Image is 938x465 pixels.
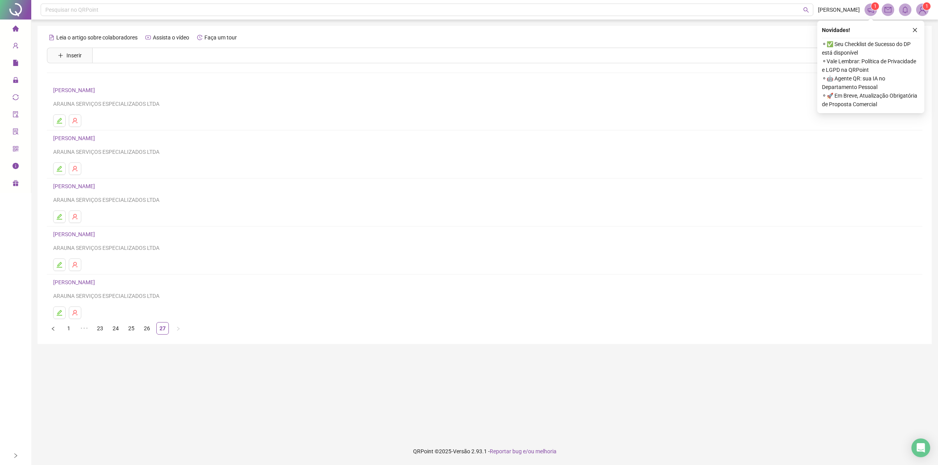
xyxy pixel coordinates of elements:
a: [PERSON_NAME] [53,279,97,285]
span: close [912,27,918,33]
a: 27 [157,322,168,334]
span: Novidades ! [822,26,850,34]
span: solution [13,125,19,141]
sup: Atualize o seu contato no menu Meus Dados [923,2,931,10]
a: [PERSON_NAME] [53,135,97,141]
span: ⚬ Vale Lembrar: Política de Privacidade e LGPD na QRPoint [822,57,920,74]
div: Open Intercom Messenger [911,438,930,457]
div: ARAUNA SERVIÇOS ESPECIALIZADOS LTDA [53,148,916,156]
li: 27 [156,322,169,335]
span: Inserir [66,51,82,60]
span: edit [56,166,63,172]
li: 23 [94,322,106,335]
span: right [176,326,181,331]
button: left [47,322,59,335]
span: user-add [13,39,19,55]
span: edit [56,214,63,220]
span: ⚬ 🚀 Em Breve, Atualização Obrigatória de Proposta Comercial [822,91,920,109]
button: right [172,322,184,335]
div: ARAUNA SERVIÇOS ESPECIALIZADOS LTDA [53,244,916,252]
span: ••• [78,322,91,335]
li: 5 páginas anteriores [78,322,91,335]
span: mail [884,6,891,13]
footer: QRPoint © 2025 - 2.93.1 - [31,438,938,465]
span: home [13,22,19,37]
span: audit [13,108,19,123]
span: edit [56,262,63,268]
img: 39591 [917,4,928,16]
span: file-text [49,35,54,40]
a: 26 [141,322,153,334]
a: [PERSON_NAME] [53,183,97,189]
span: user-delete [72,310,78,316]
button: Inserir [52,49,88,62]
span: bell [902,6,909,13]
span: user-delete [72,262,78,268]
span: 1 [874,4,877,9]
span: qrcode [13,142,19,158]
a: 1 [63,322,75,334]
li: Página anterior [47,322,59,335]
a: [PERSON_NAME] [53,231,97,237]
span: youtube [145,35,151,40]
span: Versão [453,448,470,454]
a: [PERSON_NAME] [53,87,97,93]
div: ARAUNA SERVIÇOS ESPECIALIZADOS LTDA [53,100,916,108]
span: 1 [925,4,928,9]
span: info-circle [13,159,19,175]
span: edit [56,310,63,316]
span: search [803,7,809,13]
span: left [51,326,55,331]
li: 1 [63,322,75,335]
span: notification [867,6,874,13]
div: ARAUNA SERVIÇOS ESPECIALIZADOS LTDA [53,292,916,300]
li: 25 [125,322,138,335]
a: 24 [110,322,122,334]
li: 24 [109,322,122,335]
span: edit [56,118,63,124]
sup: 1 [871,2,879,10]
span: gift [13,176,19,192]
span: ⚬ 🤖 Agente QR: sua IA no Departamento Pessoal [822,74,920,91]
span: user-delete [72,214,78,220]
span: Assista o vídeo [153,34,189,41]
span: Leia o artigo sobre colaboradores [56,34,138,41]
li: Próxima página [172,322,184,335]
span: plus [58,53,63,58]
span: right [13,453,18,458]
span: [PERSON_NAME] [818,5,860,14]
a: 25 [125,322,137,334]
div: ARAUNA SERVIÇOS ESPECIALIZADOS LTDA [53,196,916,204]
span: file [13,56,19,72]
span: user-delete [72,166,78,172]
li: 26 [141,322,153,335]
span: Reportar bug e/ou melhoria [490,448,557,454]
span: history [197,35,202,40]
span: sync [13,91,19,106]
span: ⚬ ✅ Seu Checklist de Sucesso do DP está disponível [822,40,920,57]
a: 23 [94,322,106,334]
span: lock [13,73,19,89]
span: user-delete [72,118,78,124]
span: Faça um tour [204,34,237,41]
